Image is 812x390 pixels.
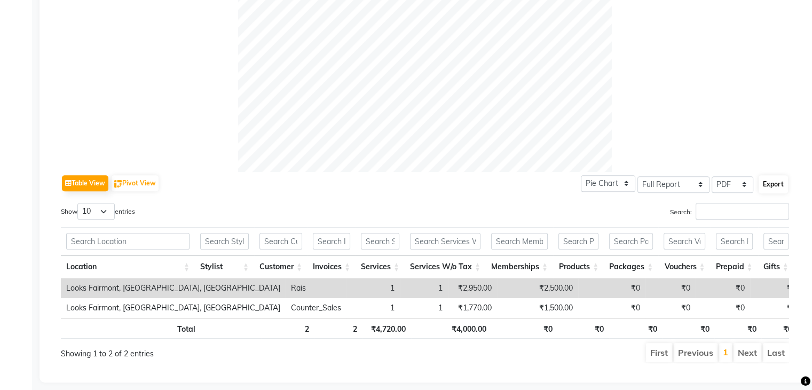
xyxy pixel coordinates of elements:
td: Looks Fairmont, [GEOGRAPHIC_DATA], [GEOGRAPHIC_DATA] [61,298,286,318]
label: Show entries [61,203,135,220]
td: 1 [346,298,400,318]
input: Search Stylist [200,233,249,249]
th: ₹0 [609,318,663,339]
td: Rais [286,278,346,298]
td: ₹0 [696,298,750,318]
th: Stylist: activate to sort column ascending [195,255,254,278]
button: Table View [62,175,108,191]
td: Looks Fairmont, [GEOGRAPHIC_DATA], [GEOGRAPHIC_DATA] [61,278,286,298]
a: 1 [723,347,728,357]
select: Showentries [77,203,115,220]
input: Search Vouchers [664,233,705,249]
th: Customer: activate to sort column ascending [254,255,308,278]
td: ₹0 [696,278,750,298]
div: Showing 1 to 2 of 2 entries [61,342,355,360]
th: Invoices: activate to sort column ascending [308,255,356,278]
th: ₹4,720.00 [362,318,412,339]
input: Search Customer [259,233,302,249]
input: Search: [696,203,789,220]
td: ₹0 [750,298,801,318]
td: ₹0 [645,278,696,298]
input: Search Location [66,233,190,249]
th: ₹0 [492,318,558,339]
td: ₹2,950.00 [448,278,497,298]
td: ₹1,770.00 [448,298,497,318]
th: ₹0 [663,318,714,339]
th: Products: activate to sort column ascending [553,255,604,278]
td: 1 [346,278,400,298]
td: Counter_Sales [286,298,346,318]
td: 1 [400,278,448,298]
th: Prepaid: activate to sort column ascending [711,255,758,278]
th: Packages: activate to sort column ascending [604,255,658,278]
input: Search Gifts [763,233,789,249]
input: Search Packages [609,233,653,249]
label: Search: [670,203,789,220]
img: pivot.png [114,180,122,188]
button: Pivot View [112,175,159,191]
th: Total [61,318,201,339]
th: Memberships: activate to sort column ascending [486,255,553,278]
th: 2 [261,318,314,339]
th: ₹0 [558,318,609,339]
input: Search Prepaid [716,233,753,249]
input: Search Products [558,233,598,249]
td: 1 [400,298,448,318]
td: ₹0 [578,298,645,318]
input: Search Services [361,233,399,249]
th: 2 [314,318,362,339]
td: ₹0 [645,298,696,318]
th: ₹0 [761,318,797,339]
td: ₹2,500.00 [497,278,578,298]
td: ₹1,500.00 [497,298,578,318]
input: Search Invoices [313,233,350,249]
th: Vouchers: activate to sort column ascending [658,255,710,278]
th: Services: activate to sort column ascending [356,255,405,278]
td: ₹0 [578,278,645,298]
th: Gifts: activate to sort column ascending [758,255,794,278]
input: Search Services W/o Tax [410,233,480,249]
input: Search Memberships [491,233,548,249]
th: ₹0 [714,318,761,339]
th: ₹4,000.00 [411,318,491,339]
td: ₹0 [750,278,801,298]
button: Export [759,175,788,193]
th: Location: activate to sort column ascending [61,255,195,278]
th: Services W/o Tax: activate to sort column ascending [405,255,486,278]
